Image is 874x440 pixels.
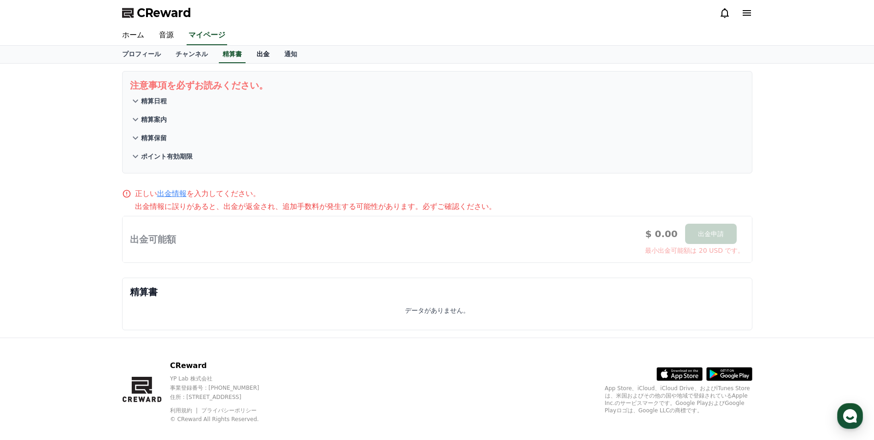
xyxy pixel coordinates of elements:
[170,384,277,392] p: 事業登録番号 : [PHONE_NUMBER]
[135,188,260,199] p: 正しい を入力してください。
[136,306,159,314] span: Settings
[130,92,745,110] button: 精算日程
[141,115,167,124] p: 精算案内
[170,375,277,382] p: YP Lab 株式会社
[76,307,104,314] span: Messages
[137,6,191,20] span: CReward
[141,133,167,143] p: 精算保留
[122,6,191,20] a: CReward
[130,79,745,92] p: 注意事項を必ずお読みください。
[23,306,40,314] span: Home
[130,110,745,129] button: 精算案内
[170,360,277,371] p: CReward
[219,46,246,63] a: 精算書
[141,96,167,106] p: 精算日程
[157,189,187,198] a: 出金情報
[277,46,305,63] a: 通知
[168,46,215,63] a: チャンネル
[3,292,61,315] a: Home
[605,385,752,414] p: App Store、iCloud、iCloud Drive、およびiTunes Storeは、米国およびその他の国や地域で登録されているApple Inc.のサービスマークです。Google P...
[201,407,257,414] a: プライバシーポリシー
[170,416,277,423] p: © CReward All Rights Reserved.
[135,201,752,212] p: 出金情報に誤りがあると、出金が返金され、追加手数料が発生する可能性があります。必ずご確認ください。
[405,306,469,315] p: データがありません。
[61,292,119,315] a: Messages
[130,285,745,298] p: 精算書
[130,129,745,147] button: 精算保留
[187,26,227,45] a: マイページ
[141,152,193,161] p: ポイント有効期限
[170,407,199,414] a: 利用規約
[170,393,277,401] p: 住所 : [STREET_ADDRESS]
[152,26,181,45] a: 音源
[249,46,277,63] a: 出金
[119,292,177,315] a: Settings
[115,46,168,63] a: プロフィール
[130,147,745,166] button: ポイント有効期限
[115,26,152,45] a: ホーム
